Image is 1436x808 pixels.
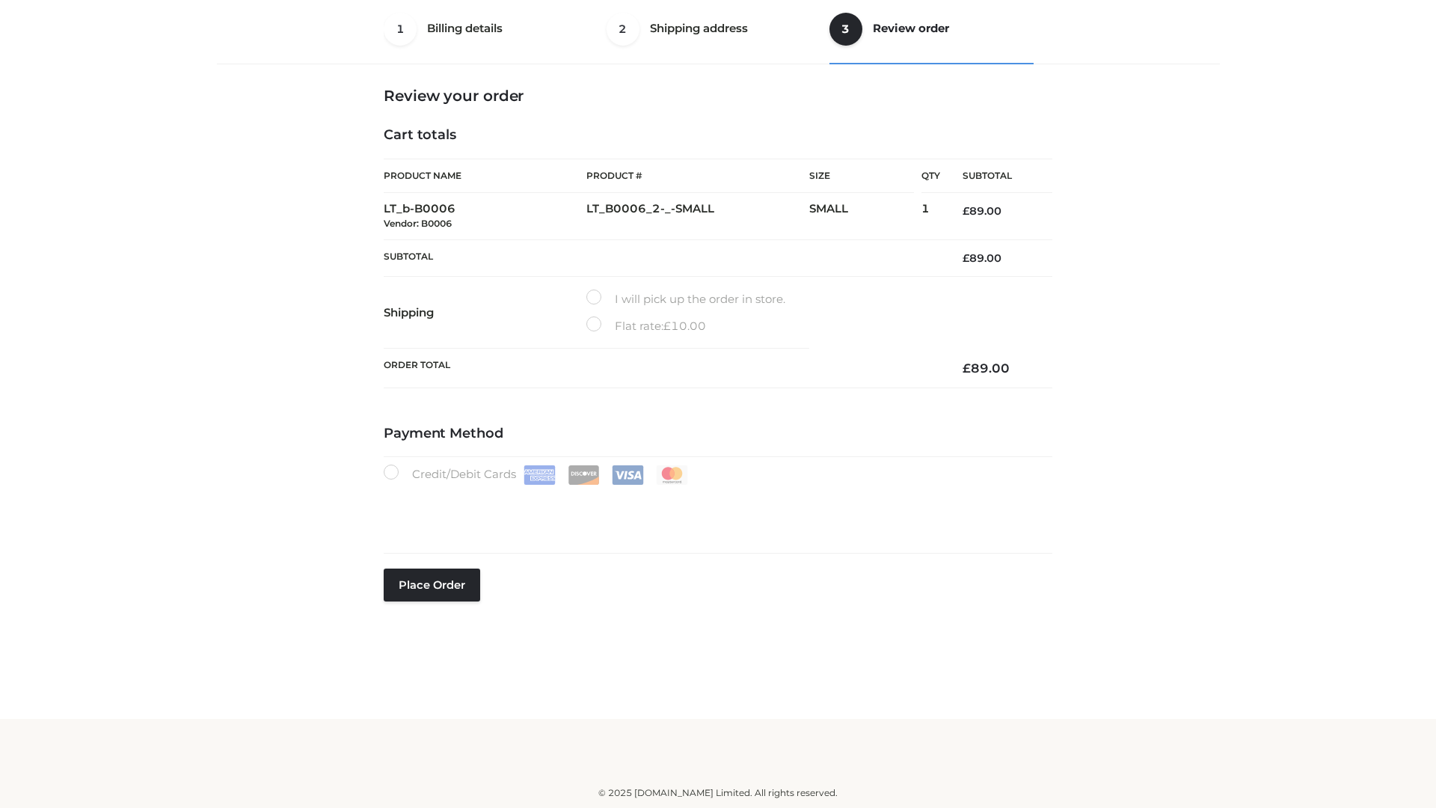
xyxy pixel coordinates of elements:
h3: Review your order [384,87,1052,105]
h4: Cart totals [384,127,1052,144]
bdi: 89.00 [963,361,1010,376]
td: LT_b-B0006 [384,193,586,240]
th: Product # [586,159,809,193]
small: Vendor: B0006 [384,218,452,229]
th: Order Total [384,349,940,388]
img: Mastercard [656,465,688,485]
div: © 2025 [DOMAIN_NAME] Limited. All rights reserved. [222,786,1214,801]
td: 1 [921,193,940,240]
span: £ [663,319,671,333]
img: Visa [612,465,644,485]
td: SMALL [809,193,921,240]
img: Amex [524,465,556,485]
span: £ [963,251,969,265]
th: Size [809,159,914,193]
th: Shipping [384,277,586,349]
bdi: 89.00 [963,251,1001,265]
th: Subtotal [940,159,1052,193]
th: Subtotal [384,239,940,276]
label: I will pick up the order in store. [586,290,785,309]
label: Flat rate: [586,316,706,336]
th: Qty [921,159,940,193]
bdi: 89.00 [963,204,1001,218]
span: £ [963,204,969,218]
label: Credit/Debit Cards [384,465,690,485]
h4: Payment Method [384,426,1052,442]
iframe: Secure payment input frame [381,482,1049,536]
img: Discover [568,465,600,485]
span: £ [963,361,971,376]
th: Product Name [384,159,586,193]
td: LT_B0006_2-_-SMALL [586,193,809,240]
button: Place order [384,569,480,602]
bdi: 10.00 [663,319,706,333]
